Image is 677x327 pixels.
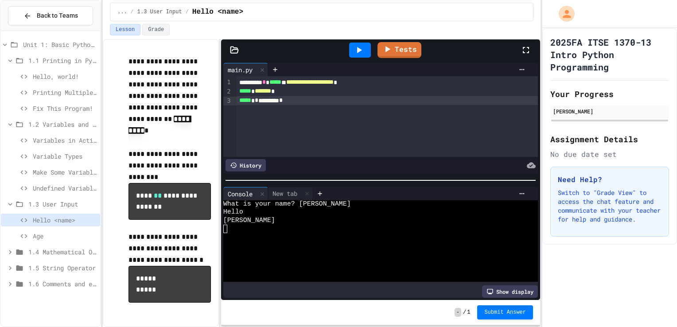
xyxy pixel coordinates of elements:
[223,187,268,200] div: Console
[377,42,421,58] a: Tests
[603,253,668,291] iframe: chat widget
[268,189,302,198] div: New tab
[33,167,97,177] span: Make Some Variables!
[33,104,97,113] span: Fix This Program!
[8,6,93,25] button: Back to Teams
[467,309,470,316] span: 1
[550,88,669,100] h2: Your Progress
[463,309,466,316] span: /
[117,8,127,16] span: ...
[482,285,538,298] div: Show display
[223,200,351,208] span: What is your name? [PERSON_NAME]
[223,78,232,87] div: 1
[223,63,268,76] div: main.py
[33,215,97,225] span: Hello <name>
[137,8,182,16] span: 1.3 User Input
[550,149,669,160] div: No due date set
[23,40,97,49] span: Unit 1: Basic Python and Console Interaction
[142,24,170,35] button: Grade
[550,36,669,73] h1: 2025FA ITSE 1370-13 Intro Python Programming
[268,187,313,200] div: New tab
[550,133,669,145] h2: Assignment Details
[33,152,97,161] span: Variable Types
[28,263,97,272] span: 1.5 String Operator
[223,189,257,199] div: Console
[192,7,243,17] span: Hello <name>
[455,308,461,317] span: -
[477,305,533,319] button: Submit Answer
[226,159,266,171] div: History
[33,183,97,193] span: Undefined Variables
[28,199,97,209] span: 1.3 User Input
[640,292,668,318] iframe: chat widget
[223,97,232,106] div: 3
[558,188,661,224] p: Switch to "Grade View" to access the chat feature and communicate with your teacher for help and ...
[186,8,189,16] span: /
[558,174,661,185] h3: Need Help?
[28,279,97,288] span: 1.6 Comments and end= & sep=
[33,88,97,97] span: Printing Multiple Lines
[28,247,97,257] span: 1.4 Mathematical Operators
[28,56,97,65] span: 1.1 Printing in Python
[33,136,97,145] span: Variables in Action
[484,309,526,316] span: Submit Answer
[223,65,257,74] div: main.py
[37,11,78,20] span: Back to Teams
[131,8,134,16] span: /
[33,231,97,241] span: Age
[223,208,243,216] span: Hello
[28,120,97,129] span: 1.2 Variables and Types
[223,87,232,97] div: 2
[553,107,666,115] div: [PERSON_NAME]
[223,217,275,225] span: [PERSON_NAME]
[549,4,577,24] div: My Account
[33,72,97,81] span: Hello, world!
[110,24,140,35] button: Lesson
